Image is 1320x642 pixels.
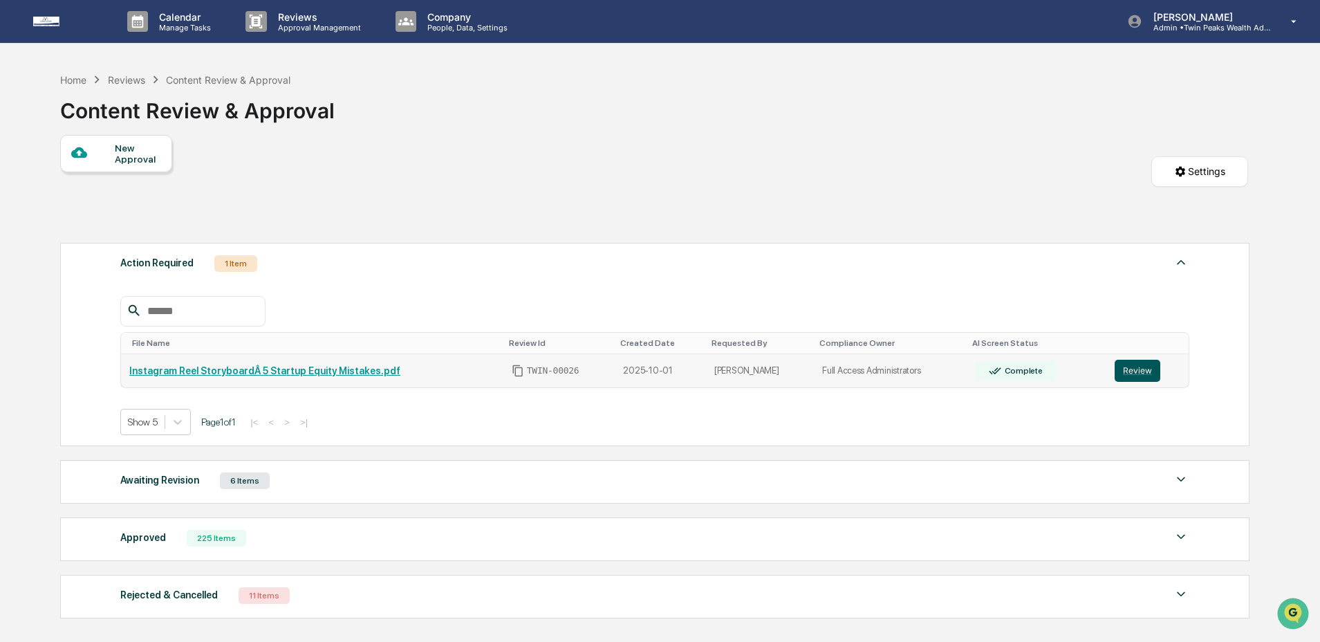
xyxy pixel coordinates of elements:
[114,174,171,188] span: Attestations
[129,365,400,376] a: Instagram Reel StoryboardÂ 5 Startup Equity Mistakes.pdf
[1142,23,1271,33] p: Admin • Twin Peaks Wealth Advisors
[120,471,199,489] div: Awaiting Revision
[14,106,39,131] img: 1746055101610-c473b297-6a78-478c-a979-82029cc54cd1
[814,354,967,388] td: Full Access Administrators
[1115,360,1160,382] button: Review
[220,473,270,489] div: 6 Items
[8,169,95,194] a: 🖐️Preclearance
[1173,529,1189,545] img: caret
[620,338,700,348] div: Toggle SortBy
[28,174,89,188] span: Preclearance
[235,110,252,127] button: Start new chat
[115,143,161,165] div: New Approval
[972,338,1101,348] div: Toggle SortBy
[239,587,290,604] div: 11 Items
[416,23,514,33] p: People, Data, Settings
[296,416,312,428] button: >|
[615,354,706,388] td: 2025-10-01
[1002,366,1043,376] div: Complete
[148,11,218,23] p: Calendar
[132,338,498,348] div: Toggle SortBy
[100,176,111,187] div: 🗄️
[120,586,218,604] div: Rejected & Cancelled
[416,11,514,23] p: Company
[60,87,335,123] div: Content Review & Approval
[14,176,25,187] div: 🖐️
[267,11,368,23] p: Reviews
[60,74,86,86] div: Home
[712,338,808,348] div: Toggle SortBy
[14,202,25,213] div: 🔎
[267,23,368,33] p: Approval Management
[246,416,262,428] button: |<
[1173,254,1189,270] img: caret
[108,74,145,86] div: Reviews
[8,195,93,220] a: 🔎Data Lookup
[47,106,227,120] div: Start new chat
[1276,596,1313,634] iframe: Open customer support
[214,255,257,272] div: 1 Item
[1173,586,1189,603] img: caret
[509,338,610,348] div: Toggle SortBy
[138,235,167,245] span: Pylon
[264,416,278,428] button: <
[95,169,177,194] a: 🗄️Attestations
[1173,471,1189,488] img: caret
[706,354,814,388] td: [PERSON_NAME]
[1151,156,1248,187] button: Settings
[33,17,100,26] img: logo
[120,529,166,547] div: Approved
[47,120,175,131] div: We're available if you need us!
[148,23,218,33] p: Manage Tasks
[28,201,87,214] span: Data Lookup
[1117,338,1184,348] div: Toggle SortBy
[166,74,290,86] div: Content Review & Approval
[97,234,167,245] a: Powered byPylon
[1115,360,1181,382] a: Review
[280,416,294,428] button: >
[120,254,194,272] div: Action Required
[14,29,252,51] p: How can we help?
[201,416,236,428] span: Page 1 of 1
[819,338,961,348] div: Toggle SortBy
[527,365,579,376] span: TWIN-00026
[1142,11,1271,23] p: [PERSON_NAME]
[187,530,246,547] div: 225 Items
[512,365,524,377] span: Copy Id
